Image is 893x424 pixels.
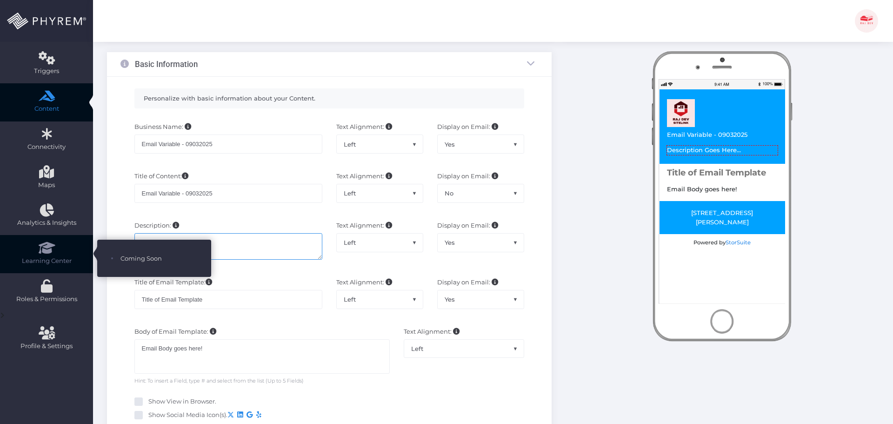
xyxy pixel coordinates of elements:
[148,397,216,405] b: Show View in Browser.
[404,339,525,358] span: Left
[666,145,778,155] div: Description Goes Here...
[664,239,780,247] p: Powered by
[6,218,87,228] span: Analytics & Insights
[336,135,423,153] span: Left
[134,374,304,385] span: Hint: To insert a Field, type # and select from the list (Up to 5 Fields)
[134,221,179,230] label: Description:
[660,201,785,234] div: [STREET_ADDRESS][PERSON_NAME]
[438,184,524,202] span: No
[666,130,778,140] div: Email Variable - 09032025
[437,233,524,252] span: Yes
[134,172,188,181] label: Title of Content:
[337,135,423,153] span: Left
[337,234,423,251] span: Left
[438,135,524,153] span: Yes
[6,295,87,304] span: Roles & Permissions
[134,290,322,309] input: Enter Title of Email
[667,99,695,127] img: 9Sj0b+AAAABklEQVQDAJBi5BBn1LMIAAAAAElFTkSuQmCC
[660,182,785,202] div: Email Body goes here!
[437,184,524,202] span: No
[135,60,198,69] h3: Basic Information
[6,142,87,152] span: Connectivity
[336,233,423,252] span: Left
[336,221,392,230] label: Text Alignment:
[404,340,524,357] span: Left
[437,221,498,230] label: Display on Email:
[134,88,525,109] div: Personalize with basic information about your Content.
[336,122,392,132] label: Text Alignment:
[336,184,423,202] span: Left
[437,172,498,181] label: Display on Email:
[134,278,212,287] label: Title of Email Template:
[20,342,73,351] span: Profile & Settings
[337,184,423,202] span: Left
[336,290,423,309] span: Left
[134,122,191,132] label: Business Name:
[97,249,211,268] a: Coming Soon
[134,184,322,202] input: Enter Title of Content
[437,278,498,287] label: Display on Email:
[134,135,322,153] input: Enter Business Name
[726,239,751,246] a: StorSuite
[38,181,55,190] span: Maps
[437,122,498,132] label: Display on Email:
[437,290,524,309] span: Yes
[438,290,524,308] span: Yes
[120,252,197,264] span: Coming Soon
[134,339,390,374] div: Email Body goes here!
[134,327,216,337] label: Body of Email Template:
[337,290,423,308] span: Left
[404,327,460,337] label: Text Alignment:
[336,278,392,287] label: Text Alignment:
[6,67,87,76] span: Triggers
[134,233,322,260] textarea: Description Goes Here...
[438,234,524,251] span: Yes
[6,104,87,114] span: Content
[6,256,87,266] span: Learning Center
[666,166,778,180] div: Title of Email Template
[336,172,392,181] label: Text Alignment:
[437,135,524,153] span: Yes
[148,411,263,418] b: Show Social Media Icon(s).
